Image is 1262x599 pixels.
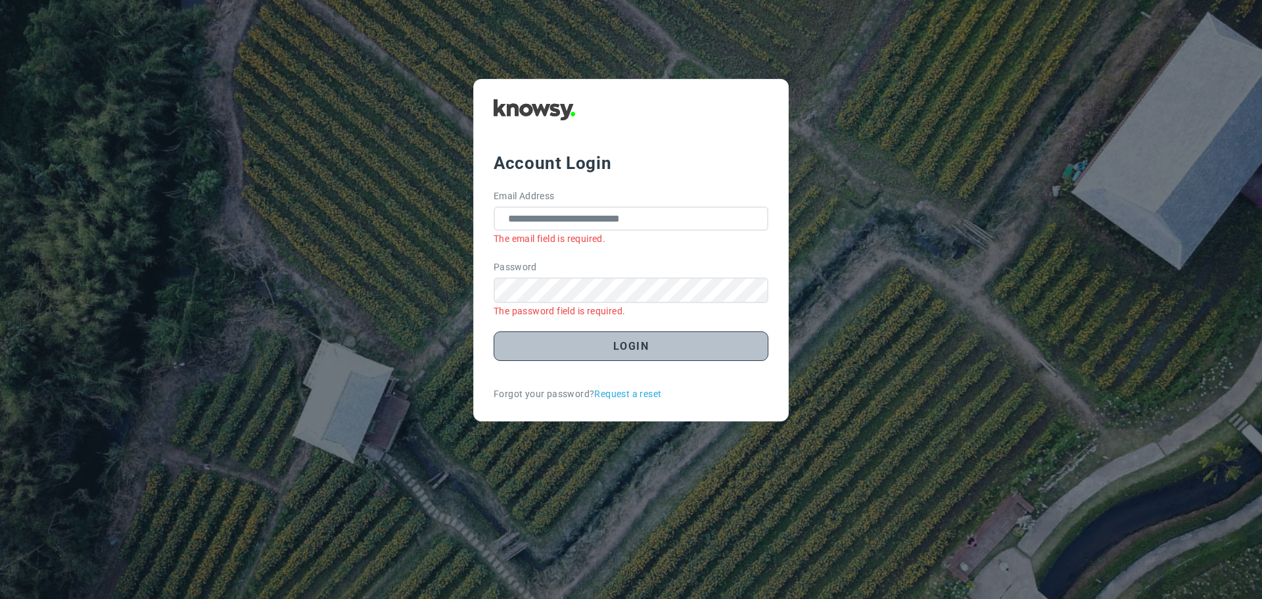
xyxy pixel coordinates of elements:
a: Request a reset [594,387,661,401]
label: Email Address [494,189,555,203]
div: Forgot your password? [494,387,768,401]
div: The email field is required. [494,232,768,246]
div: The password field is required. [494,304,768,318]
label: Password [494,260,537,274]
button: Login [494,331,768,361]
div: Account Login [494,151,768,175]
